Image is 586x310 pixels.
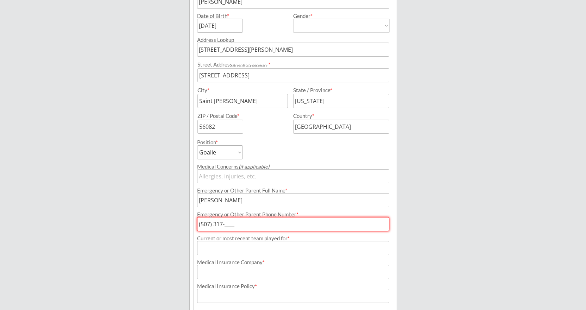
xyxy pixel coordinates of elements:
div: State / Province [293,88,381,93]
div: Medical Concerns [197,164,389,169]
div: Emergency or Other Parent Phone Number [197,212,389,217]
div: Date of Birth [197,13,233,19]
div: Gender [293,13,390,19]
div: Address Lookup [197,37,389,43]
div: Current or most recent team played for [197,236,389,241]
div: City [197,88,287,93]
div: Position [197,140,233,145]
div: Street Address [197,62,389,67]
div: Country [293,113,381,119]
em: street & city necessary [232,63,267,67]
div: Medical Insurance Company [197,260,389,265]
div: ZIP / Postal Code [197,113,287,119]
em: (if applicable) [239,163,269,170]
input: Allergies, injuries, etc. [197,169,389,183]
div: Emergency or Other Parent Full Name [197,188,389,193]
input: Street, City, Province/State [197,43,389,57]
div: Medical Insurance Policy [197,284,389,289]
